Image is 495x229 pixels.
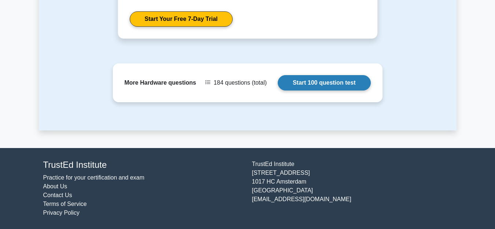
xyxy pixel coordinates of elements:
[248,160,457,217] div: TrustEd Institute [STREET_ADDRESS] 1017 HC Amsterdam [GEOGRAPHIC_DATA] [EMAIL_ADDRESS][DOMAIN_NAME]
[43,192,72,198] a: Contact Us
[43,174,145,181] a: Practice for your certification and exam
[130,11,233,27] a: Start Your Free 7-Day Trial
[43,160,243,170] h4: TrustEd Institute
[278,75,371,91] a: Start 100 question test
[43,183,67,189] a: About Us
[43,210,80,216] a: Privacy Policy
[43,201,87,207] a: Terms of Service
